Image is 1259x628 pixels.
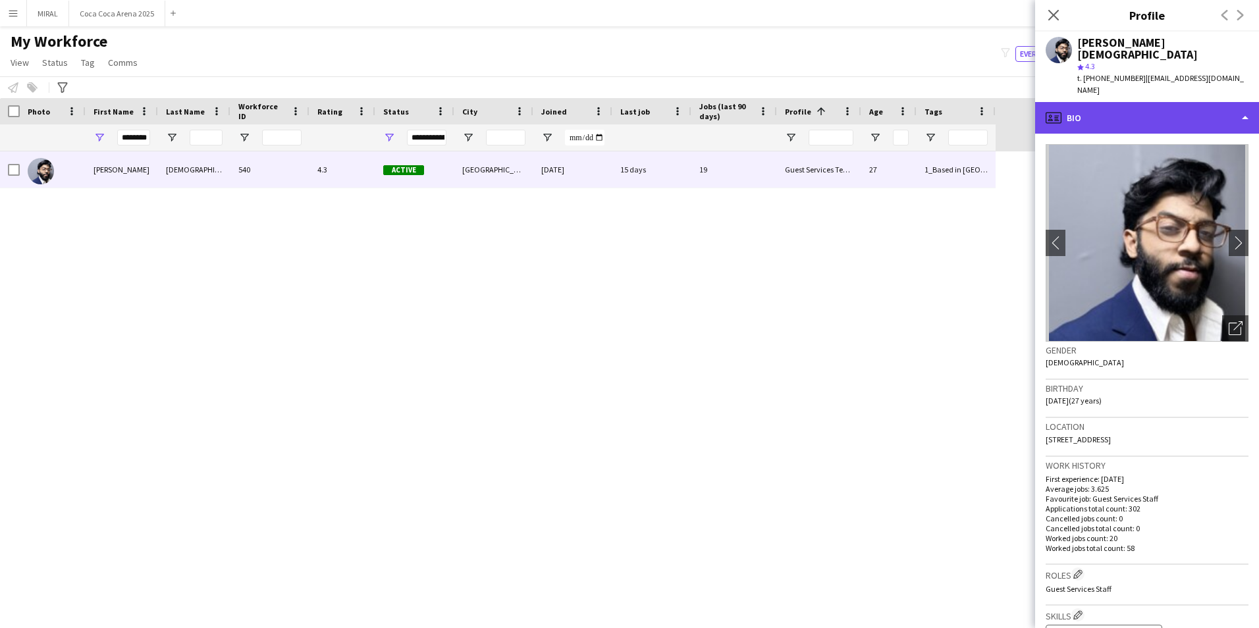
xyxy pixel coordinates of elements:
input: City Filter Input [486,130,525,145]
span: [DEMOGRAPHIC_DATA] [1046,357,1124,367]
p: Average jobs: 3.625 [1046,484,1248,494]
p: Worked jobs total count: 58 [1046,543,1248,553]
p: First experience: [DATE] [1046,474,1248,484]
input: Workforce ID Filter Input [262,130,302,145]
h3: Profile [1035,7,1259,24]
div: [GEOGRAPHIC_DATA] [454,151,533,188]
div: Guest Services Team [777,151,861,188]
div: Open photos pop-in [1222,315,1248,342]
button: Open Filter Menu [94,132,105,144]
p: Cancelled jobs total count: 0 [1046,523,1248,533]
button: MIRAL [27,1,69,26]
span: Age [869,107,883,117]
input: Tags Filter Input [948,130,988,145]
span: [DATE] (27 years) [1046,396,1102,406]
img: Manzurul Islam [28,158,54,184]
span: Photo [28,107,50,117]
span: t. [PHONE_NUMBER] [1077,73,1146,83]
input: Profile Filter Input [809,130,853,145]
span: Last job [620,107,650,117]
h3: Birthday [1046,382,1248,394]
p: Worked jobs count: 20 [1046,533,1248,543]
span: My Workforce [11,32,107,51]
p: Cancelled jobs count: 0 [1046,513,1248,523]
span: Last Name [166,107,205,117]
span: Status [42,57,68,68]
button: Open Filter Menu [785,132,797,144]
span: View [11,57,29,68]
h3: Location [1046,421,1248,432]
button: Open Filter Menu [383,132,395,144]
span: Active [383,165,424,175]
button: Open Filter Menu [541,132,553,144]
button: Open Filter Menu [924,132,936,144]
span: Joined [541,107,567,117]
span: Status [383,107,409,117]
div: 15 days [612,151,691,188]
span: First Name [94,107,134,117]
button: Open Filter Menu [462,132,474,144]
h3: Work history [1046,459,1248,471]
h3: Skills [1046,608,1248,622]
a: Status [37,54,73,71]
div: 1_Based in [GEOGRAPHIC_DATA], 2_English Level = 2/3 Good , 4_EA Active, [GEOGRAPHIC_DATA] [917,151,996,188]
div: 27 [861,151,917,188]
button: Open Filter Menu [166,132,178,144]
div: 4.3 [309,151,375,188]
span: | [EMAIL_ADDRESS][DOMAIN_NAME] [1077,73,1244,95]
input: Last Name Filter Input [190,130,223,145]
span: City [462,107,477,117]
span: [STREET_ADDRESS] [1046,434,1111,444]
input: Age Filter Input [893,130,909,145]
input: Joined Filter Input [565,130,604,145]
span: Jobs (last 90 days) [699,101,753,121]
div: 540 [230,151,309,188]
p: Favourite job: Guest Services Staff [1046,494,1248,504]
span: Workforce ID [238,101,286,121]
div: [PERSON_NAME][DEMOGRAPHIC_DATA] [1077,37,1248,61]
h3: Gender [1046,344,1248,356]
div: [DEMOGRAPHIC_DATA] [158,151,230,188]
button: Open Filter Menu [869,132,881,144]
button: Coca Coca Arena 2025 [69,1,165,26]
div: [DATE] [533,151,612,188]
div: 19 [691,151,777,188]
app-action-btn: Advanced filters [55,80,70,95]
span: Guest Services Staff [1046,584,1112,594]
div: [PERSON_NAME] [86,151,158,188]
span: Profile [785,107,811,117]
button: Everyone12,852 [1015,46,1085,62]
h3: Roles [1046,567,1248,581]
a: View [5,54,34,71]
span: Tag [81,57,95,68]
input: First Name Filter Input [117,130,150,145]
span: 4.3 [1085,61,1095,71]
p: Applications total count: 302 [1046,504,1248,513]
button: Open Filter Menu [238,132,250,144]
a: Comms [103,54,143,71]
div: Bio [1035,102,1259,134]
span: Comms [108,57,138,68]
span: Rating [317,107,342,117]
a: Tag [76,54,100,71]
img: Crew avatar or photo [1046,144,1248,342]
span: Tags [924,107,942,117]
